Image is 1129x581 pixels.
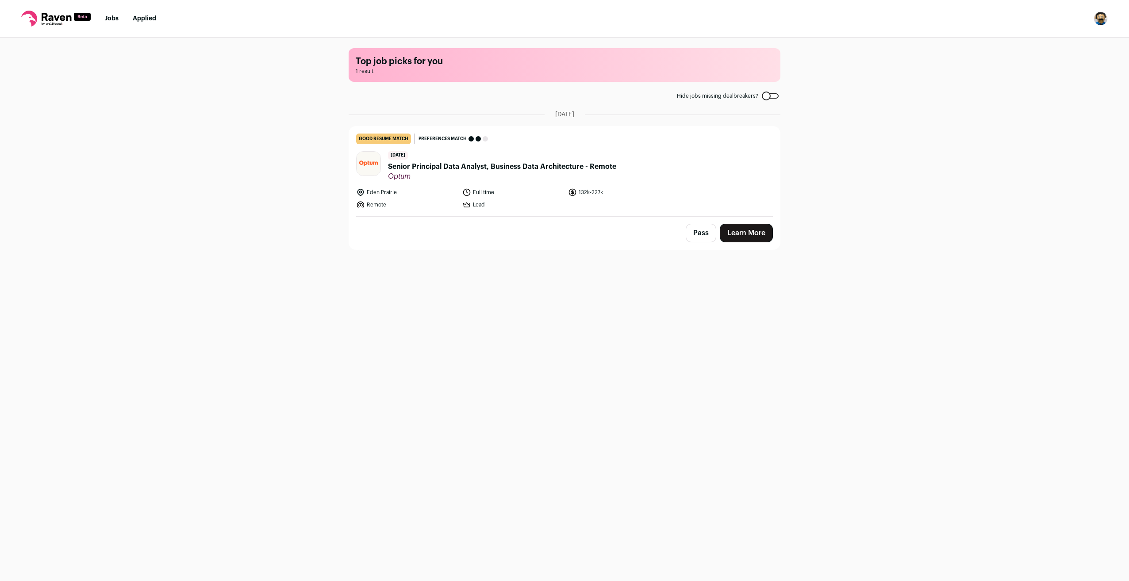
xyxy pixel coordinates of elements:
[462,188,563,197] li: Full time
[356,134,411,144] div: good resume match
[555,110,574,119] span: [DATE]
[1094,11,1108,26] button: Open dropdown
[105,15,119,22] a: Jobs
[356,68,773,75] span: 1 result
[1094,11,1108,26] img: 19283179-medium_jpg
[462,200,563,209] li: Lead
[356,188,457,197] li: Eden Prairie
[349,126,780,216] a: good resume match Preferences match [DATE] Senior Principal Data Analyst, Business Data Architect...
[720,224,773,242] a: Learn More
[388,172,616,181] span: Optum
[388,161,616,172] span: Senior Principal Data Analyst, Business Data Architecture - Remote
[677,92,758,99] span: Hide jobs missing dealbreakers?
[568,188,669,197] li: 132k-227k
[419,134,467,143] span: Preferences match
[133,15,156,22] a: Applied
[388,151,408,160] span: [DATE]
[686,224,716,242] button: Pass
[357,152,380,176] img: 376ce2308abb7868d27d6bbf9139e6d572da7d7426218e43eb8ec57d9e48ff1a.jpg
[356,55,773,68] h1: Top job picks for you
[356,200,457,209] li: Remote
